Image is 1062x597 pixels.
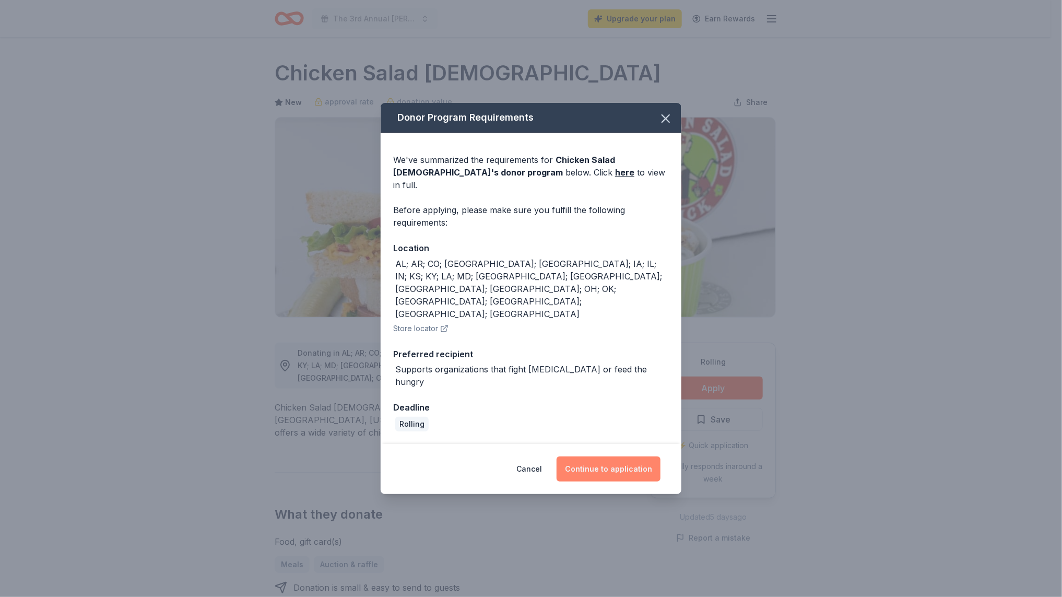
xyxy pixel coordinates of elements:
div: Donor Program Requirements [381,103,681,133]
div: Supports organizations that fight [MEDICAL_DATA] or feed the hungry [395,363,669,388]
div: We've summarized the requirements for below. Click to view in full. [393,154,669,191]
button: Cancel [516,456,542,482]
div: AL; AR; CO; [GEOGRAPHIC_DATA]; [GEOGRAPHIC_DATA]; IA; IL; IN; KS; KY; LA; MD; [GEOGRAPHIC_DATA]; ... [395,257,669,320]
div: Location [393,241,669,255]
a: here [615,166,634,179]
button: Store locator [393,322,449,335]
div: Rolling [395,417,429,431]
div: Preferred recipient [393,347,669,361]
div: Before applying, please make sure you fulfill the following requirements: [393,204,669,229]
div: Deadline [393,401,669,414]
button: Continue to application [557,456,660,482]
